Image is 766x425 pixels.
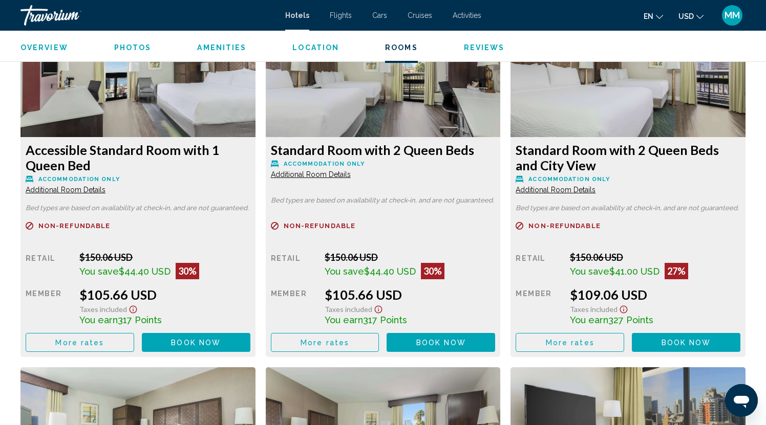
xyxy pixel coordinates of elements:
[421,263,444,279] div: 30%
[292,43,339,52] span: Location
[725,384,758,417] iframe: Button to launch messaging window
[197,43,246,52] span: Amenities
[516,287,562,325] div: Member
[510,9,746,137] img: 563a1660-4d2e-49b2-b98e-bfc2f8f72440.jpeg
[632,333,740,352] button: Book now
[516,186,595,194] span: Additional Room Details
[20,43,68,52] span: Overview
[197,43,246,52] button: Amenities
[285,11,309,19] a: Hotels
[26,142,250,173] h3: Accessible Standard Room with 1 Queen Bed
[516,142,740,173] h3: Standard Room with 2 Queen Beds and City View
[284,222,355,229] span: Non-refundable
[385,43,418,52] button: Rooms
[114,43,152,52] button: Photos
[325,287,495,302] div: $105.66 USD
[271,333,379,352] button: More rates
[79,315,118,325] span: You earn
[644,9,663,24] button: Change language
[127,302,139,314] button: Show Taxes and Fees disclaimer
[516,205,740,212] p: Bed types are based on availability at check-in, and are not guaranteed.
[330,11,352,19] a: Flights
[364,266,416,277] span: $44.40 USD
[79,266,119,277] span: You save
[26,252,72,279] div: Retail
[20,9,256,137] img: 14f12489-bcab-4faa-867e-a48a5b58a4af.jpeg
[79,305,127,314] span: Taxes included
[20,5,275,26] a: Travorium
[176,263,199,279] div: 30%
[171,339,221,347] span: Book now
[363,315,407,325] span: 317 Points
[516,333,624,352] button: More rates
[118,315,162,325] span: 317 Points
[665,263,688,279] div: 27%
[408,11,432,19] a: Cruises
[372,11,387,19] a: Cars
[266,9,501,137] img: 1625b329-ddce-4b71-aab0-29b4b012a80f.jpeg
[570,305,618,314] span: Taxes included
[119,266,171,277] span: $44.40 USD
[609,266,659,277] span: $41.00 USD
[325,305,372,314] span: Taxes included
[271,170,351,178] span: Additional Room Details
[26,205,250,212] p: Bed types are based on availability at check-in, and are not guaranteed.
[570,315,608,325] span: You earn
[271,142,496,158] h3: Standard Room with 2 Queen Beds
[26,186,105,194] span: Additional Room Details
[725,10,740,20] span: MM
[114,43,152,52] span: Photos
[528,176,610,183] span: Accommodation Only
[38,176,120,183] span: Accommodation Only
[20,43,68,52] button: Overview
[38,222,110,229] span: Non-refundable
[142,333,250,352] button: Book now
[271,287,317,325] div: Member
[325,252,495,263] div: $150.06 USD
[292,43,339,52] button: Location
[284,161,365,167] span: Accommodation Only
[678,9,704,24] button: Change currency
[570,287,740,302] div: $109.06 USD
[678,12,694,20] span: USD
[55,339,104,347] span: More rates
[618,302,630,314] button: Show Taxes and Fees disclaimer
[26,333,134,352] button: More rates
[662,339,711,347] span: Book now
[325,266,364,277] span: You save
[416,339,466,347] span: Book now
[453,11,481,19] a: Activities
[546,339,594,347] span: More rates
[719,5,746,26] button: User Menu
[79,252,250,263] div: $150.06 USD
[608,315,653,325] span: 327 Points
[26,287,72,325] div: Member
[570,266,609,277] span: You save
[301,339,349,347] span: More rates
[528,222,600,229] span: Non-refundable
[570,252,740,263] div: $150.06 USD
[464,43,505,52] span: Reviews
[464,43,505,52] button: Reviews
[325,315,363,325] span: You earn
[271,197,496,204] p: Bed types are based on availability at check-in, and are not guaranteed.
[79,287,250,302] div: $105.66 USD
[271,252,317,279] div: Retail
[372,302,385,314] button: Show Taxes and Fees disclaimer
[644,12,653,20] span: en
[387,333,495,352] button: Book now
[385,43,418,52] span: Rooms
[516,252,562,279] div: Retail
